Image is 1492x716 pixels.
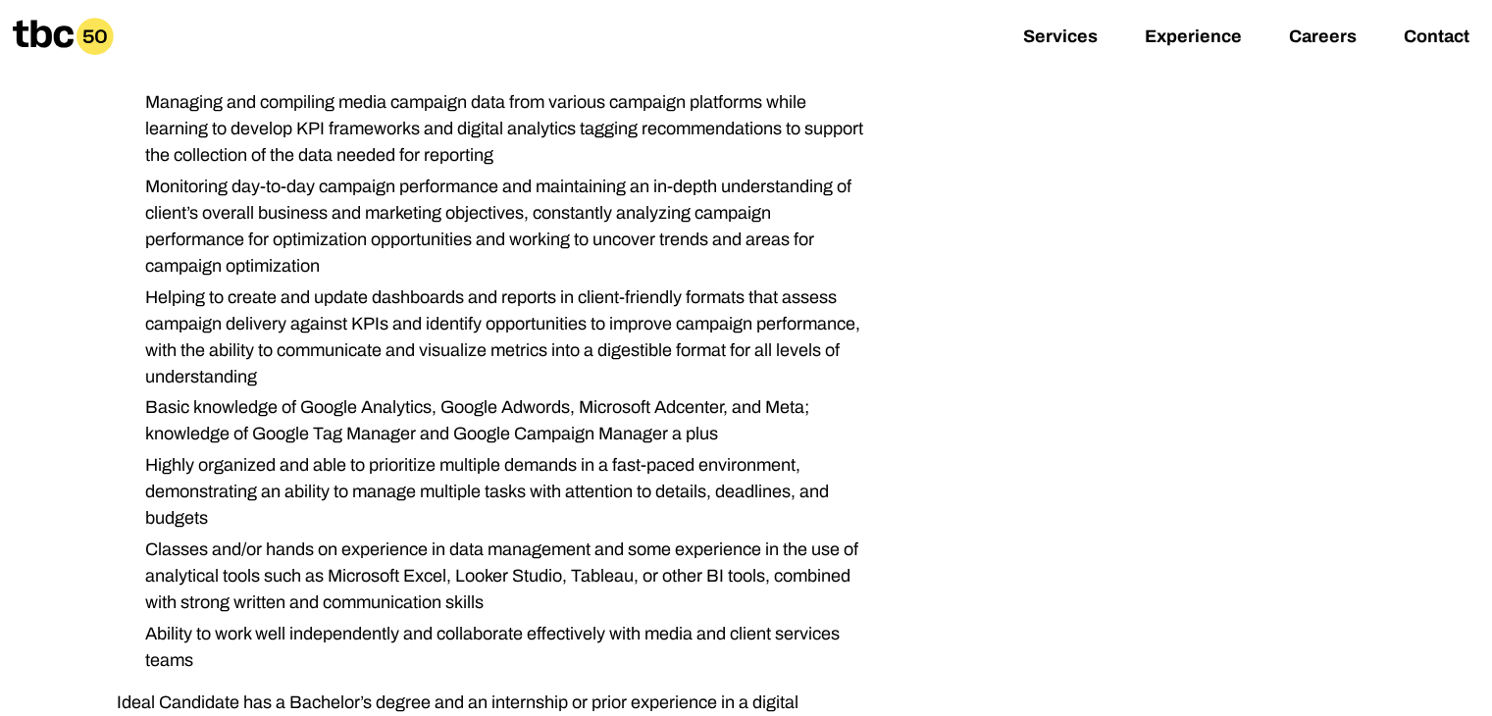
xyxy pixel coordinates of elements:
li: Ability to work well independently and collaborate effectively with media and client services teams [129,621,870,674]
a: Careers [1289,26,1357,50]
li: Highly organized and able to prioritize multiple demands in a fast-paced environment, demonstrati... [129,452,870,532]
li: Monitoring day-to-day campaign performance and maintaining an in-depth understanding of client’s ... [129,174,870,280]
a: Contact [1404,26,1469,50]
li: Classes and/or hands on experience in data management and some experience in the use of analytica... [129,537,870,616]
li: Helping to create and update dashboards and reports in client-friendly formats that assess campai... [129,284,870,390]
li: Managing and compiling media campaign data from various campaign platforms while learning to deve... [129,89,870,169]
a: Experience [1145,26,1242,50]
a: Services [1023,26,1098,50]
li: Basic knowledge of Google Analytics, Google Adwords, Microsoft Adcenter, and Meta; knowledge of G... [129,394,870,447]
